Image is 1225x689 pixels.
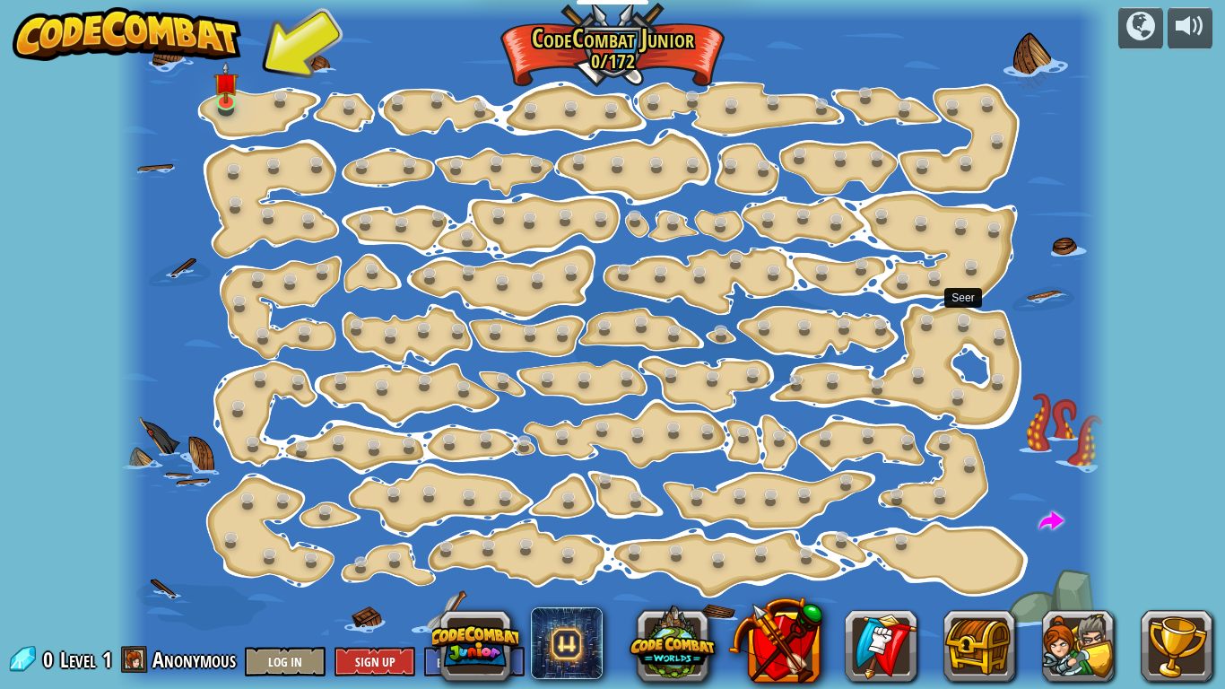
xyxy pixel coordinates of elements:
[13,7,242,61] img: CodeCombat - Learn how to code by playing a game
[334,647,415,676] button: Sign Up
[43,645,58,674] span: 0
[102,645,112,674] span: 1
[245,647,326,676] button: Log In
[1118,7,1163,49] button: Campaigns
[213,61,238,103] img: level-banner-unstarted.png
[152,645,236,674] span: Anonymous
[60,645,96,675] span: Level
[1168,7,1212,49] button: Adjust volume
